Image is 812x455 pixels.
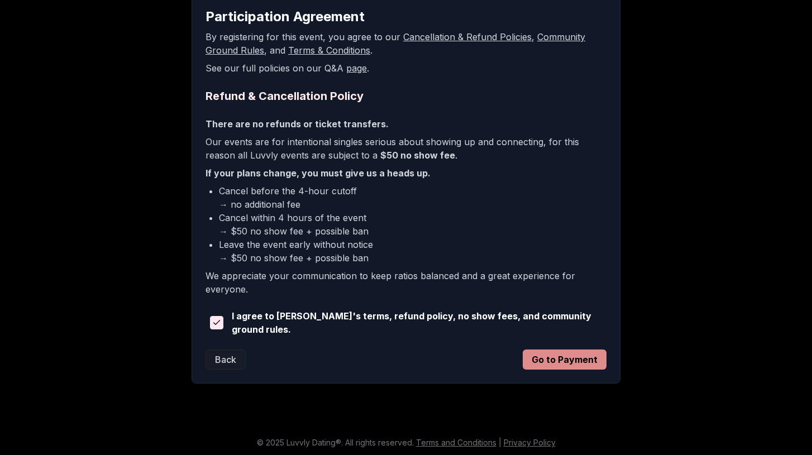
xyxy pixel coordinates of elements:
[403,31,532,42] a: Cancellation & Refund Policies
[206,269,606,296] p: We appreciate your communication to keep ratios balanced and a great experience for everyone.
[219,184,606,211] li: Cancel before the 4-hour cutoff → no additional fee
[206,88,606,104] h2: Refund & Cancellation Policy
[206,117,606,131] p: There are no refunds or ticket transfers.
[499,438,501,447] span: |
[416,438,496,447] a: Terms and Conditions
[504,438,556,447] a: Privacy Policy
[206,349,246,370] button: Back
[523,349,606,370] button: Go to Payment
[288,45,370,56] a: Terms & Conditions
[206,166,606,180] p: If your plans change, you must give us a heads up.
[206,61,606,75] p: See our full policies on our Q&A .
[346,63,367,74] a: page
[206,30,606,57] p: By registering for this event, you agree to our , , and .
[232,309,606,336] span: I agree to [PERSON_NAME]'s terms, refund policy, no show fees, and community ground rules.
[219,211,606,238] li: Cancel within 4 hours of the event → $50 no show fee + possible ban
[380,150,455,161] b: $50 no show fee
[219,238,606,265] li: Leave the event early without notice → $50 no show fee + possible ban
[206,8,606,26] h2: Participation Agreement
[206,135,606,162] p: Our events are for intentional singles serious about showing up and connecting, for this reason a...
